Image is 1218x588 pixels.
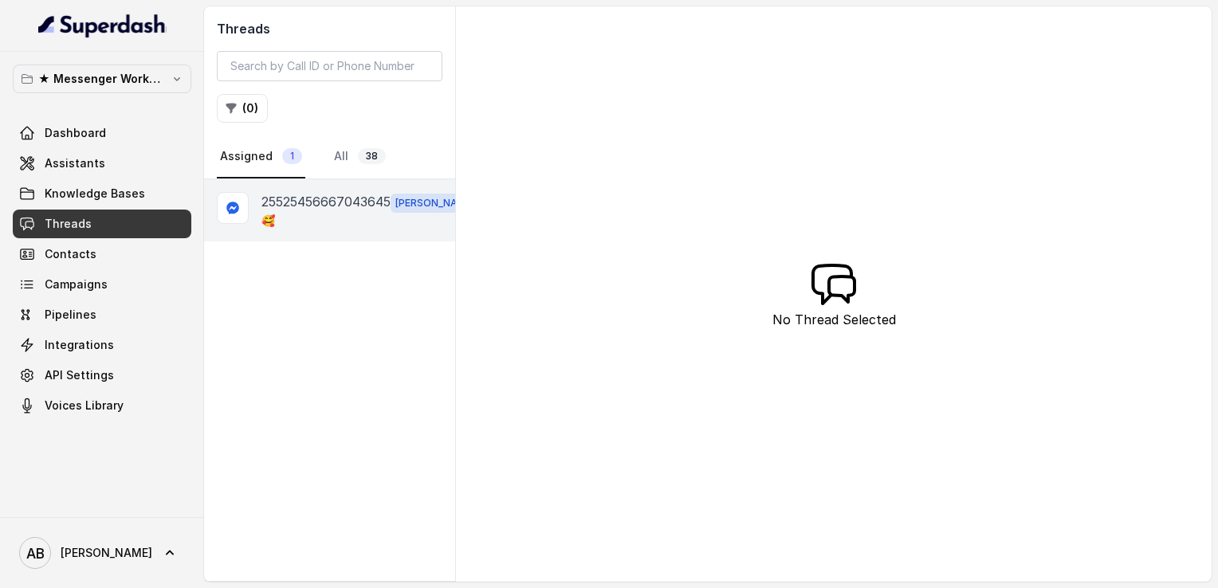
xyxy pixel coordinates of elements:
a: API Settings [13,361,191,390]
p: 🥰 [261,213,275,229]
p: No Thread Selected [772,310,896,329]
p: ★ Messenger Workspace [38,69,166,88]
a: Campaigns [13,270,191,299]
span: Dashboard [45,125,106,141]
a: All38 [331,135,389,178]
a: Contacts [13,240,191,269]
a: Dashboard [13,119,191,147]
span: Threads [45,216,92,232]
img: light.svg [38,13,167,38]
a: Pipelines [13,300,191,329]
a: Knowledge Bases [13,179,191,208]
nav: Tabs [217,135,442,178]
span: 1 [282,148,302,164]
span: Knowledge Bases [45,186,145,202]
h2: Threads [217,19,442,38]
text: AB [26,545,45,562]
span: 38 [358,148,386,164]
span: API Settings [45,367,114,383]
span: Pipelines [45,307,96,323]
a: Integrations [13,331,191,359]
span: Campaigns [45,276,108,292]
span: [PERSON_NAME] [61,545,152,561]
button: (0) [217,94,268,123]
a: Voices Library [13,391,191,420]
button: ★ Messenger Workspace [13,65,191,93]
a: Assistants [13,149,191,178]
span: Integrations [45,337,114,353]
p: 25525456667043645 [261,192,391,213]
span: Voices Library [45,398,124,414]
span: Assistants [45,155,105,171]
a: Assigned1 [217,135,305,178]
input: Search by Call ID or Phone Number [217,51,442,81]
a: Threads [13,210,191,238]
span: [PERSON_NAME] [391,194,480,213]
a: [PERSON_NAME] [13,531,191,575]
span: Contacts [45,246,96,262]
